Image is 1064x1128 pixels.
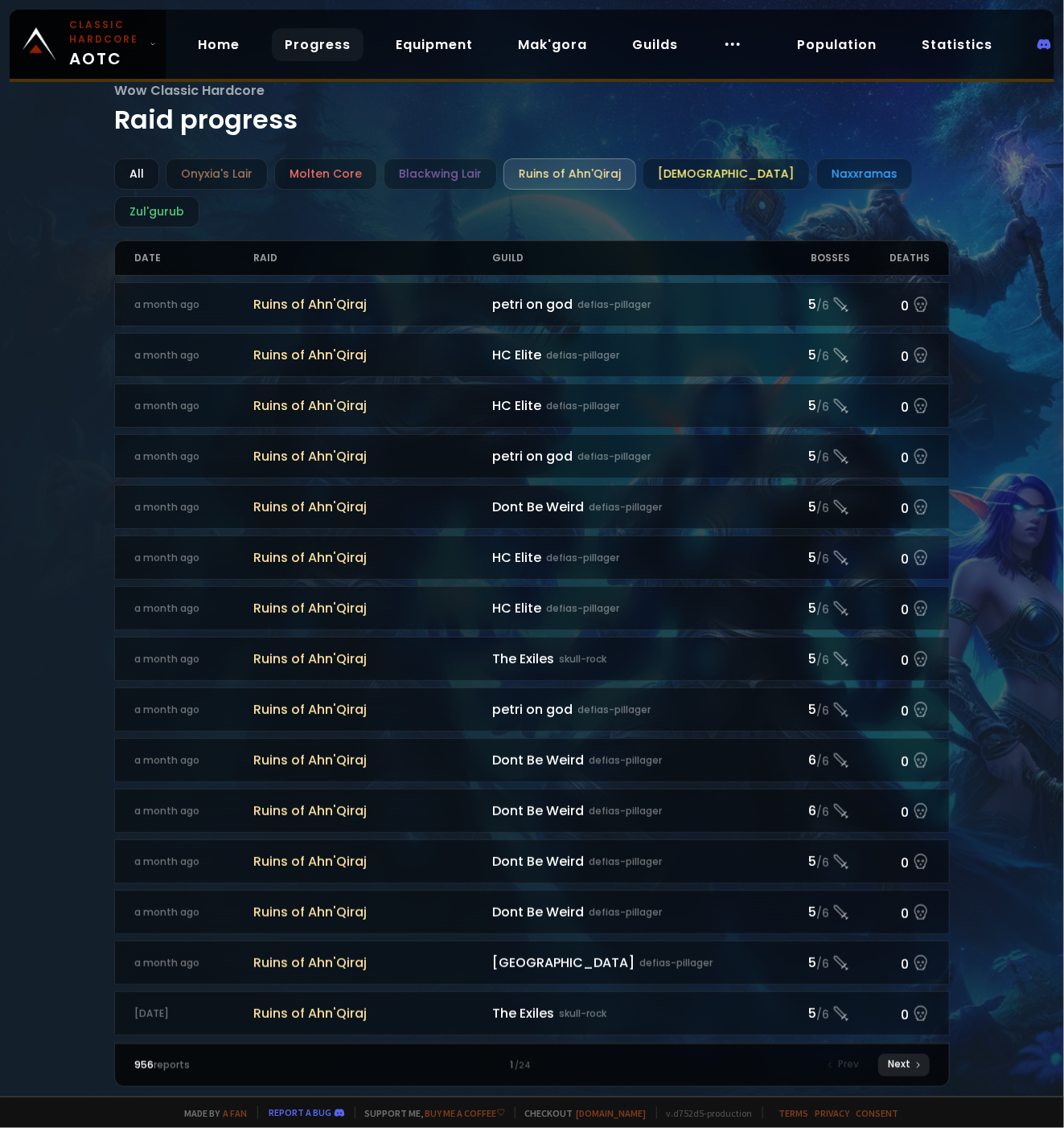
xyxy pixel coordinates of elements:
[816,855,829,872] small: / 6
[492,1003,770,1023] div: The Exiles
[559,652,606,667] small: skull-rock
[770,699,850,720] div: 5
[114,637,950,681] a: a month agoRuins of Ahn'QirajThe Exilesskull-rock5/60
[134,753,253,768] div: a month ago
[503,158,636,190] div: Ruins of Ahn'Qiraj
[816,501,829,517] small: / 6
[134,449,253,464] div: a month ago
[253,649,492,669] span: Ruins of Ahn'Qiraj
[492,902,770,922] div: Dont Be Weird
[134,1007,253,1021] div: [DATE]
[589,855,662,869] small: defias-pillager
[878,1054,930,1077] div: Next
[134,804,253,818] div: a month ago
[850,850,930,873] div: 0
[816,906,829,922] small: / 6
[134,348,253,363] div: a month ago
[114,890,950,934] a: a month agoRuins of Ahn'QirajDont Be Weirddefias-pillager5/60
[492,649,770,669] div: The Exiles
[384,158,497,190] div: Blackwing Lair
[816,703,829,720] small: / 6
[850,749,930,772] div: 0
[850,799,930,822] div: 0
[505,28,600,61] a: Mak'gora
[770,446,850,466] div: 5
[577,297,651,312] small: defias-pillager
[816,805,829,821] small: / 6
[850,1002,930,1025] div: 0
[770,598,850,618] div: 5
[857,1107,899,1119] a: Consent
[559,1007,606,1021] small: skull-rock
[816,400,829,416] small: / 6
[114,158,159,190] div: All
[816,602,829,618] small: / 6
[114,535,950,580] a: a month agoRuins of Ahn'QirajHC Elitedefias-pillager5/60
[492,801,770,821] div: Dont Be Weird
[770,750,850,770] div: 6
[770,241,850,275] div: Bosses
[134,241,253,275] div: Date
[185,28,253,61] a: Home
[770,649,850,669] div: 5
[589,905,662,920] small: defias-pillager
[333,1058,731,1073] div: 1
[134,297,253,312] div: a month ago
[546,348,619,363] small: defias-pillager
[850,495,930,519] div: 0
[816,552,829,568] small: / 6
[253,497,492,517] span: Ruins of Ahn'Qiraj
[546,601,619,616] small: defias-pillager
[269,1106,332,1118] a: Report a bug
[134,1058,333,1073] div: reports
[816,158,913,190] div: Naxxramas
[850,293,930,316] div: 0
[589,500,662,515] small: defias-pillager
[114,485,950,529] a: a month agoRuins of Ahn'QirajDont Be Weirddefias-pillager5/60
[253,598,492,618] span: Ruins of Ahn'Qiraj
[175,1107,248,1119] span: Made by
[114,333,950,377] a: a month agoRuins of Ahn'QirajHC Elitedefias-pillager5/60
[114,384,950,428] a: a month agoRuins of Ahn'QirajHC Elitedefias-pillager5/60
[639,956,713,970] small: defias-pillager
[355,1107,505,1119] span: Support me,
[850,546,930,569] div: 0
[274,158,377,190] div: Molten Core
[134,500,253,515] div: a month ago
[770,953,850,973] div: 5
[643,158,810,190] div: [DEMOGRAPHIC_DATA]
[577,449,651,464] small: defias-pillager
[770,548,850,568] div: 5
[850,647,930,671] div: 0
[114,80,950,100] span: Wow Classic Hardcore
[770,294,850,314] div: 5
[253,851,492,872] span: Ruins of Ahn'Qiraj
[272,28,364,61] a: Progress
[492,294,770,314] div: petri on god
[515,1107,647,1119] span: Checkout
[816,1007,829,1023] small: / 6
[816,957,829,973] small: / 6
[546,399,619,413] small: defias-pillager
[850,900,930,924] div: 0
[850,241,930,275] div: Deaths
[492,548,770,568] div: HC Elite
[492,241,770,275] div: Guild
[114,1042,950,1086] a: [DATE]Ruins of Ahn'QirajDont Be Weirddefias-pillager5/60
[850,445,930,468] div: 0
[114,991,950,1036] a: [DATE]Ruins of Ahn'QirajThe Exilesskull-rock5/60
[492,750,770,770] div: Dont Be Weird
[546,551,619,565] small: defias-pillager
[589,753,662,768] small: defias-pillager
[253,396,492,416] span: Ruins of Ahn'Qiraj
[253,801,492,821] span: Ruins of Ahn'Qiraj
[850,698,930,721] div: 0
[114,196,199,228] div: Zul'gurub
[253,902,492,922] span: Ruins of Ahn'Qiraj
[134,703,253,717] div: a month ago
[516,1060,532,1073] small: / 24
[779,1107,809,1119] a: Terms
[134,855,253,869] div: a month ago
[492,699,770,720] div: petri on god
[492,446,770,466] div: petri on god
